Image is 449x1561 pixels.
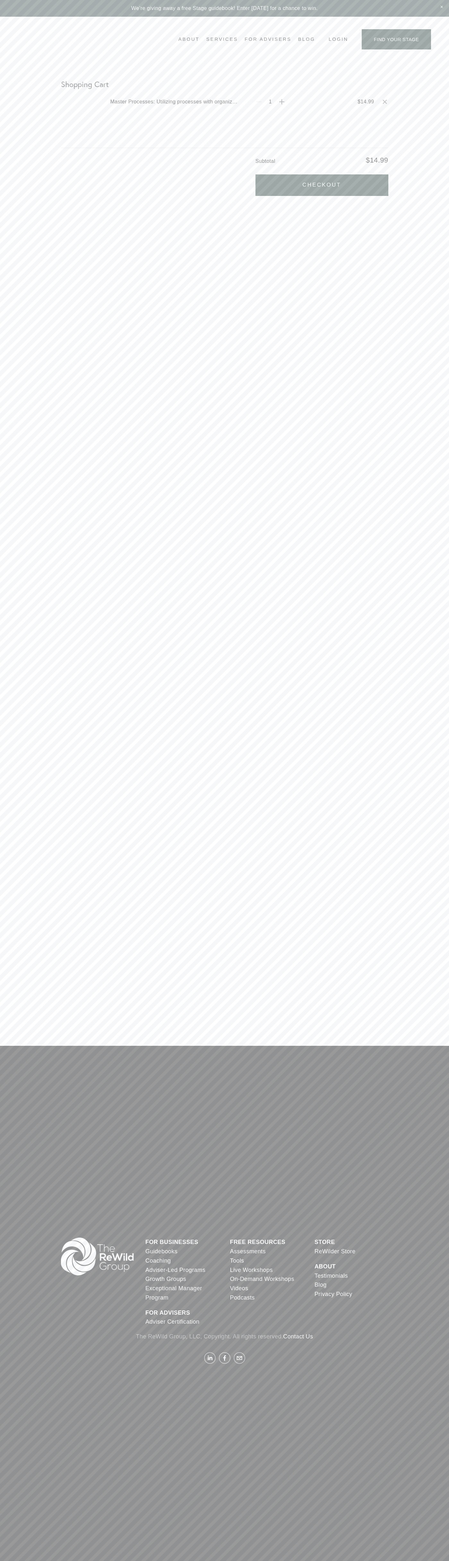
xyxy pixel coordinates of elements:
[315,1280,327,1290] a: Blog
[61,98,103,141] div: Master Processes: Utilizing processes with organizational will and means to reduce variation image
[145,1284,219,1302] a: Exceptional Manager Program
[206,35,238,44] span: Services
[178,35,200,44] a: folder dropdown
[230,1293,255,1302] a: Podcasts
[315,1263,336,1270] strong: ABOUT
[253,96,265,108] button: decrement
[234,1352,245,1364] a: communicate@rewildgroup.com
[145,1274,186,1284] a: Growth Groups
[178,35,200,44] span: About
[298,35,315,44] a: Blog
[145,1238,198,1247] a: FOR BUSINESSES
[315,1290,352,1299] a: Privacy Policy
[145,1266,205,1275] a: Adviser-Led Programs
[283,1332,313,1341] a: Contact Us
[362,29,431,49] a: find your stage
[145,1285,202,1301] span: Exceptional Manager Program
[206,35,238,44] a: folder dropdown
[230,1238,285,1247] a: FREE RESOURCES
[379,96,391,108] button: Remove Master Processes: Utilizing processes with organizational will and means to reduce variation
[366,157,388,164] p: Subtotal price
[145,1276,186,1282] span: Growth Groups
[61,80,388,88] h2: Shopping Cart
[110,98,238,105] a: Master Processes: Utilizing processes with organizational will and means to reduce variation
[145,1310,190,1316] strong: FOR ADVISERS
[315,1239,335,1245] strong: STORE
[245,35,291,44] a: For Advisers
[315,1247,356,1256] a: ReWilder Store
[284,98,374,141] p: $14.99, total price for Master Processes: Utilizing processes with organizational will and means ...
[315,1238,335,1247] a: STORE
[230,1284,248,1293] a: Videos
[230,1239,285,1245] strong: FREE RESOURCES
[265,98,276,105] input: Quantity, Master Processes: Utilizing processes with organizational will and means to reduce vari...
[230,1266,272,1275] a: Live Workshops
[145,1317,199,1327] a: Adviser Certification
[315,1262,336,1271] a: ABOUT
[230,1274,294,1284] a: On-Demand Workshops
[230,1247,265,1256] a: Assessments
[255,159,275,164] p: Subtotal label
[329,35,348,44] a: Login
[255,158,275,164] span: Subtotal
[145,1247,177,1256] a: Guidebooks
[315,1271,348,1281] a: Testimonials
[204,1352,216,1364] a: Lindsay Hanzlik
[61,1332,388,1341] p: The ReWild Group, LLC, Copyright. All rights reserved.
[276,96,288,108] button: increment
[145,1308,190,1318] a: FOR ADVISERS
[219,1352,230,1364] a: Facebook
[18,23,81,56] img: The ReWild Group
[145,1239,198,1245] strong: FOR BUSINESSES
[230,1256,244,1266] a: Tools
[255,174,388,196] button: Checkout
[145,1256,171,1266] a: Coaching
